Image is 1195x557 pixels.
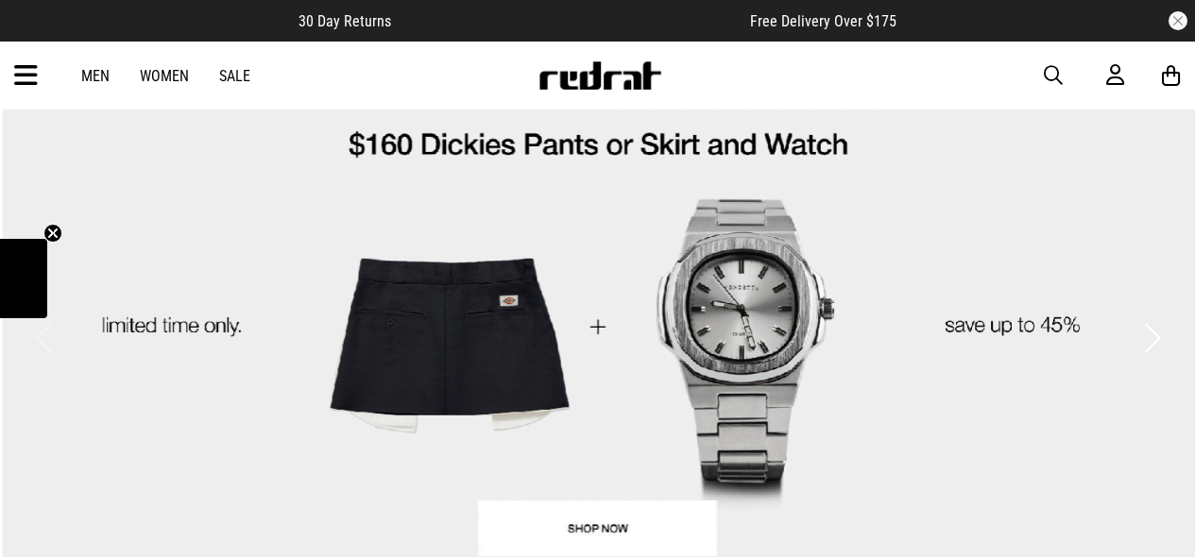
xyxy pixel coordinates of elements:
iframe: Customer reviews powered by Trustpilot [429,11,712,30]
span: Free Delivery Over $175 [750,12,896,30]
a: Sale [219,67,250,85]
button: Close teaser [43,224,62,243]
span: 30 Day Returns [299,12,391,30]
a: Men [81,67,110,85]
a: Women [140,67,189,85]
img: Redrat logo [538,61,662,90]
button: Next slide [1139,317,1165,359]
button: Previous slide [30,317,56,359]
